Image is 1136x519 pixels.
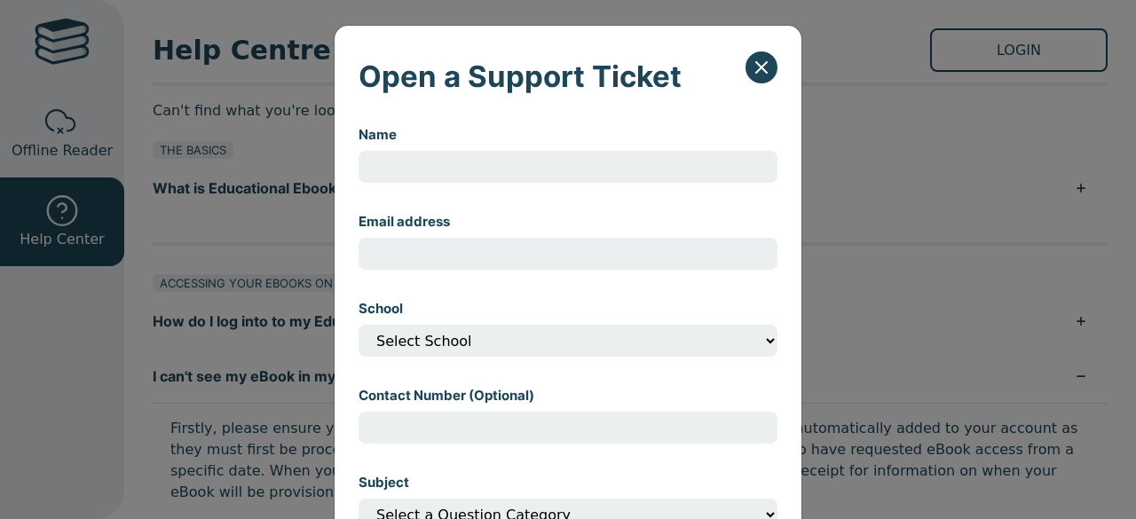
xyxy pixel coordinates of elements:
label: Contact Number (Optional) [359,387,534,405]
label: Name [359,126,397,144]
label: School [359,300,403,318]
label: Subject [359,474,409,491]
h5: Open a Support Ticket [359,50,682,103]
button: Close [745,51,777,83]
label: Email address [359,213,450,231]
